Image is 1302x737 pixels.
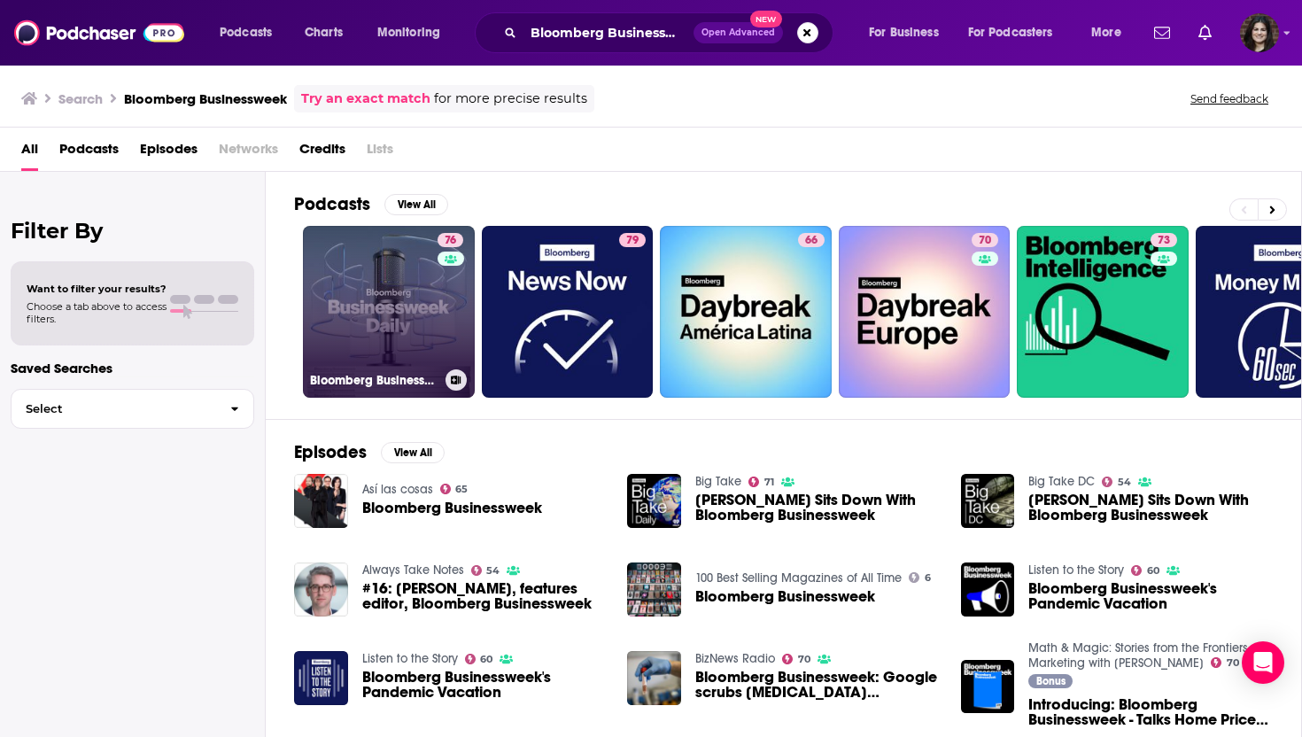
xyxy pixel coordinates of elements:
[124,90,287,107] h3: Bloomberg Businessweek
[465,654,493,664] a: 60
[362,581,607,611] a: #16: Nick Summers, features editor, Bloomberg Businessweek
[482,226,654,398] a: 79
[523,19,694,47] input: Search podcasts, credits, & more...
[362,562,464,578] a: Always Take Notes
[294,474,348,528] a: Bloomberg Businessweek
[1227,659,1239,667] span: 70
[619,233,646,247] a: 79
[1242,641,1284,684] div: Open Intercom Messenger
[299,135,345,171] a: Credits
[1028,493,1273,523] a: Donald Trump Sits Down With Bloomberg Businessweek
[362,581,607,611] span: #16: [PERSON_NAME], features editor, Bloomberg Businessweek
[305,20,343,45] span: Charts
[294,193,370,215] h2: Podcasts
[1191,18,1219,48] a: Show notifications dropdown
[1028,581,1273,611] a: Bloomberg Businessweek's Pandemic Vacation
[471,565,500,576] a: 54
[362,482,433,497] a: Así las cosas
[1240,13,1279,52] img: User Profile
[27,283,167,295] span: Want to filter your results?
[438,233,463,247] a: 76
[1102,477,1131,487] a: 54
[445,232,456,250] span: 76
[695,474,741,489] a: Big Take
[303,226,475,398] a: 76Bloomberg Businessweek
[695,493,940,523] span: [PERSON_NAME] Sits Down With Bloomberg Businessweek
[480,656,492,663] span: 60
[1028,640,1262,671] a: Math & Magic: Stories from the Frontiers of Marketing with Bob Pittman
[294,562,348,617] img: #16: Nick Summers, features editor, Bloomberg Businessweek
[58,90,103,107] h3: Search
[695,651,775,666] a: BizNews Radio
[961,474,1015,528] img: Donald Trump Sits Down With Bloomberg Businessweek
[1240,13,1279,52] button: Show profile menu
[377,20,440,45] span: Monitoring
[856,19,961,47] button: open menu
[1028,474,1095,489] a: Big Take DC
[869,20,939,45] span: For Business
[294,441,445,463] a: EpisodesView All
[381,442,445,463] button: View All
[1036,676,1066,687] span: Bonus
[839,226,1011,398] a: 70
[961,660,1015,714] img: Introducing: Bloomberg Businessweek - Talks Home Prices & the 30 Stocks That Matter Most
[1147,567,1159,575] span: 60
[695,570,902,586] a: 100 Best Selling Magazines of All Time
[21,135,38,171] span: All
[11,389,254,429] button: Select
[294,651,348,705] img: Bloomberg Businessweek's Pandemic Vacation
[695,589,875,604] a: Bloomberg Businessweek
[701,28,775,37] span: Open Advanced
[362,651,458,666] a: Listen to the Story
[695,670,940,700] span: Bloomberg Businessweek: Google scrubs [MEDICAL_DATA] misinformation, oil's "knife fight"
[748,477,774,487] a: 71
[798,233,825,247] a: 66
[59,135,119,171] a: Podcasts
[27,300,167,325] span: Choose a tab above to access filters.
[362,500,542,516] span: Bloomberg Businessweek
[140,135,198,171] a: Episodes
[220,20,272,45] span: Podcasts
[961,562,1015,617] img: Bloomberg Businessweek's Pandemic Vacation
[384,194,448,215] button: View All
[925,574,931,582] span: 6
[695,493,940,523] a: Donald Trump Sits Down With Bloomberg Businessweek
[798,656,810,663] span: 70
[362,670,607,700] a: Bloomberg Businessweek's Pandemic Vacation
[14,16,184,50] img: Podchaser - Follow, Share and Rate Podcasts
[627,562,681,617] img: Bloomberg Businessweek
[660,226,832,398] a: 66
[968,20,1053,45] span: For Podcasters
[694,22,783,43] button: Open AdvancedNew
[367,135,393,171] span: Lists
[207,19,295,47] button: open menu
[972,233,998,247] a: 70
[11,360,254,376] p: Saved Searches
[1091,20,1121,45] span: More
[695,670,940,700] a: Bloomberg Businessweek: Google scrubs coronavirus misinformation, oil's "knife fight"
[1211,657,1239,668] a: 70
[764,478,774,486] span: 71
[957,19,1079,47] button: open menu
[627,651,681,705] img: Bloomberg Businessweek: Google scrubs coronavirus misinformation, oil's "knife fight"
[301,89,430,109] a: Try an exact match
[1131,565,1159,576] a: 60
[434,89,587,109] span: for more precise results
[1028,697,1273,727] a: Introducing: Bloomberg Businessweek - Talks Home Prices & the 30 Stocks That Matter Most
[455,485,468,493] span: 65
[805,232,818,250] span: 66
[486,567,500,575] span: 54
